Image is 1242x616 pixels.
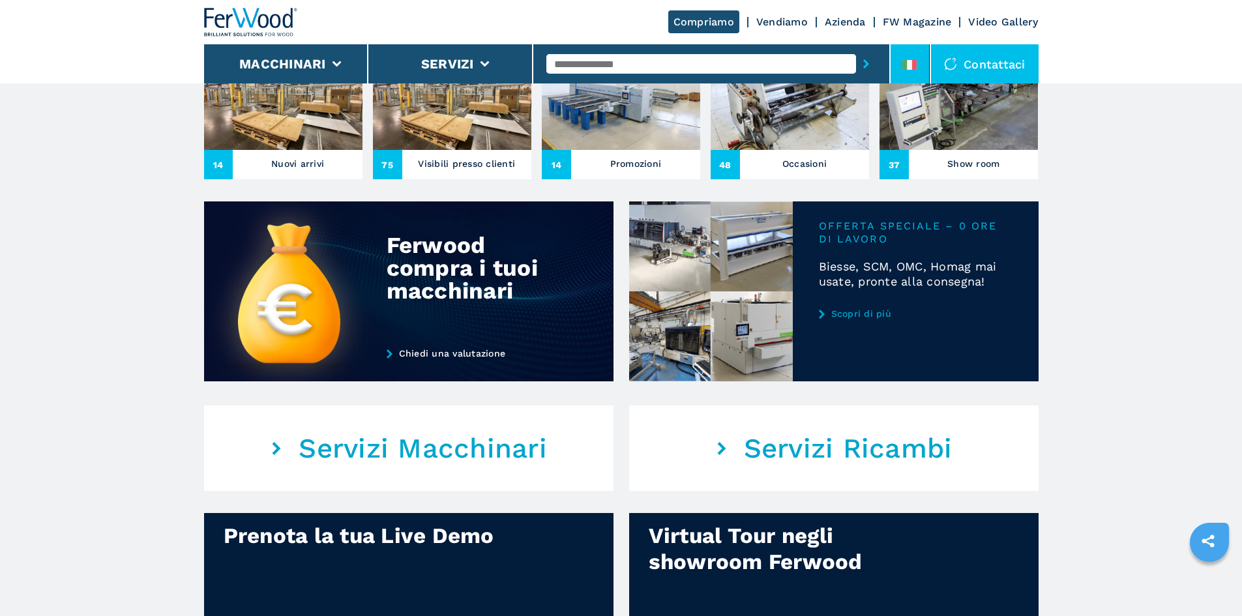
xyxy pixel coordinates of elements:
[629,405,1039,491] a: Servizi Ricambi
[204,46,362,150] img: Nuovi arrivi
[856,49,876,79] button: submit-button
[387,348,567,359] a: Chiedi una valutazione
[1187,557,1232,606] iframe: Chat
[711,46,869,150] img: Occasioni
[756,16,808,28] a: Vendiamo
[373,150,402,179] span: 75
[373,46,531,150] img: Visibili presso clienti
[947,154,999,173] h3: Show room
[782,154,827,173] h3: Occasioni
[883,16,952,28] a: FW Magazine
[542,46,700,150] img: Promozioni
[880,150,909,179] span: 37
[825,16,866,28] a: Azienda
[744,432,953,465] em: Servizi Ricambi
[711,46,869,179] a: Occasioni48Occasioni
[880,46,1038,150] img: Show room
[204,405,614,491] a: Servizi Macchinari
[968,16,1038,28] a: Video Gallery
[542,150,571,179] span: 14
[387,234,557,302] div: Ferwood compra i tuoi macchinari
[610,154,662,173] h3: Promozioni
[373,46,531,179] a: Visibili presso clienti75Visibili presso clienti
[542,46,700,179] a: Promozioni14Promozioni
[668,10,739,33] a: Compriamo
[204,150,233,179] span: 14
[421,56,474,72] button: Servizi
[418,154,515,173] h3: Visibili presso clienti
[204,8,298,37] img: Ferwood
[711,150,740,179] span: 48
[239,56,326,72] button: Macchinari
[1192,525,1224,557] a: sharethis
[649,523,945,575] div: Virtual Tour negli showroom Ferwood
[299,432,547,465] em: Servizi Macchinari
[204,201,614,381] img: Ferwood compra i tuoi macchinari
[931,44,1039,83] div: Contattaci
[819,308,1013,319] a: Scopri di più
[629,201,793,381] img: Biesse, SCM, OMC, Homag mai usate, pronte alla consegna!
[271,154,324,173] h3: Nuovi arrivi
[944,57,957,70] img: Contattaci
[880,46,1038,179] a: Show room37Show room
[224,523,520,549] div: Prenota la tua Live Demo
[204,46,362,179] a: Nuovi arrivi14Nuovi arrivi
